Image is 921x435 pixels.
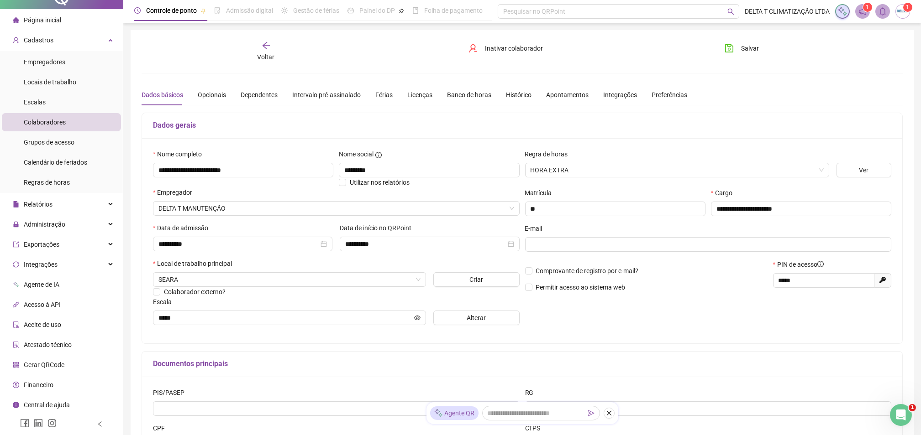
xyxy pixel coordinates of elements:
[24,401,70,409] span: Central de ajuda
[468,44,478,53] span: user-delete
[433,272,520,287] button: Criar
[340,223,417,233] label: Data de início no QRPoint
[200,8,206,14] span: pushpin
[13,261,19,268] span: sync
[879,7,887,16] span: bell
[214,7,221,14] span: file-done
[863,3,872,12] sup: 1
[262,41,271,50] span: arrow-left
[24,281,59,288] span: Agente de IA
[24,341,72,348] span: Atestado técnico
[24,36,53,44] span: Cadastros
[896,5,910,18] img: 1782
[407,90,432,100] div: Licenças
[525,188,558,198] label: Matrícula
[424,7,483,14] span: Folha de pagamento
[258,53,275,61] span: Voltar
[745,6,830,16] span: DELTA T CLIMATIZAÇÃO LTDA
[13,342,19,348] span: solution
[13,241,19,248] span: export
[412,7,419,14] span: book
[24,78,76,86] span: Locais de trabalho
[350,179,410,186] span: Utilizar nos relatórios
[158,273,421,286] span: SEARA
[725,44,734,53] span: save
[146,7,197,14] span: Controle de ponto
[469,274,483,285] span: Criar
[13,402,19,408] span: info-circle
[525,223,548,233] label: E-mail
[711,188,738,198] label: Cargo
[20,419,29,428] span: facebook
[536,267,639,274] span: Comprovante de registro por e-mail?
[153,358,891,369] h5: Documentos principais
[399,8,404,14] span: pushpin
[467,313,486,323] span: Alterar
[24,261,58,268] span: Integrações
[198,90,226,100] div: Opcionais
[13,17,19,23] span: home
[24,58,65,66] span: Empregadores
[817,261,824,267] span: info-circle
[47,419,57,428] span: instagram
[293,7,339,14] span: Gestão de férias
[24,119,66,126] span: Colaboradores
[24,241,59,248] span: Exportações
[24,179,70,186] span: Regras de horas
[414,315,421,321] span: eye
[718,41,766,56] button: Salvar
[24,98,46,106] span: Escalas
[13,37,19,43] span: user-add
[525,388,540,398] label: RG
[536,284,626,291] span: Permitir acesso ao sistema web
[24,381,53,388] span: Financeiro
[741,43,759,53] span: Salvar
[546,90,589,100] div: Apontamentos
[430,406,479,420] div: Agente QR
[525,149,574,159] label: Regra de horas
[909,404,916,411] span: 1
[24,139,74,146] span: Grupos de acesso
[153,187,198,197] label: Empregador
[525,423,547,433] label: CTPS
[603,90,637,100] div: Integrações
[153,149,208,159] label: Nome completo
[226,7,273,14] span: Admissão digital
[485,43,543,53] span: Inativar colaborador
[241,90,278,100] div: Dependentes
[142,90,183,100] div: Dados básicos
[24,159,87,166] span: Calendário de feriados
[24,221,65,228] span: Administração
[359,7,395,14] span: Painel do DP
[153,297,178,307] label: Escala
[134,7,141,14] span: clock-circle
[164,288,226,295] span: Colaborador externo?
[837,6,847,16] img: sparkle-icon.fc2bf0ac1784a2077858766a79e2daf3.svg
[292,90,361,100] div: Intervalo pré-assinalado
[13,382,19,388] span: dollar
[447,90,491,100] div: Banco de horas
[153,223,214,233] label: Data de admissão
[13,321,19,328] span: audit
[153,423,171,433] label: CPF
[652,90,687,100] div: Preferências
[24,361,64,368] span: Gerar QRCode
[866,4,869,10] span: 1
[24,301,61,308] span: Acesso à API
[903,3,912,12] sup: Atualize o seu contato no menu Meus Dados
[347,7,354,14] span: dashboard
[281,7,288,14] span: sun
[153,120,891,131] h5: Dados gerais
[153,388,190,398] label: PIS/PASEP
[339,149,374,159] span: Nome social
[375,90,393,100] div: Férias
[24,16,61,24] span: Página inicial
[158,202,514,215] span: DELTA T MANUTENCAO LTDA
[858,7,867,16] span: notification
[24,321,61,328] span: Aceite de uso
[906,4,910,10] span: 1
[588,410,595,416] span: send
[24,201,53,208] span: Relatórios
[727,8,734,15] span: search
[606,410,612,416] span: close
